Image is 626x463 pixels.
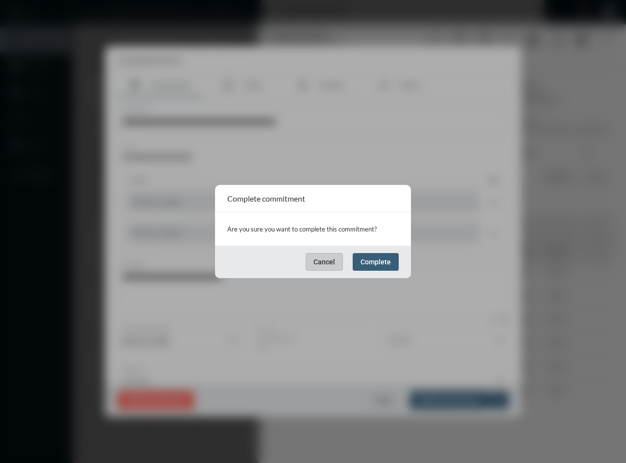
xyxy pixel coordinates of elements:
span: Complete [361,258,391,266]
h2: Complete commitment [227,194,305,203]
button: Complete [353,253,399,271]
button: Cancel [306,253,343,271]
span: Cancel [313,258,335,266]
p: Are you sure you want to complete this commitment? [227,222,399,236]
